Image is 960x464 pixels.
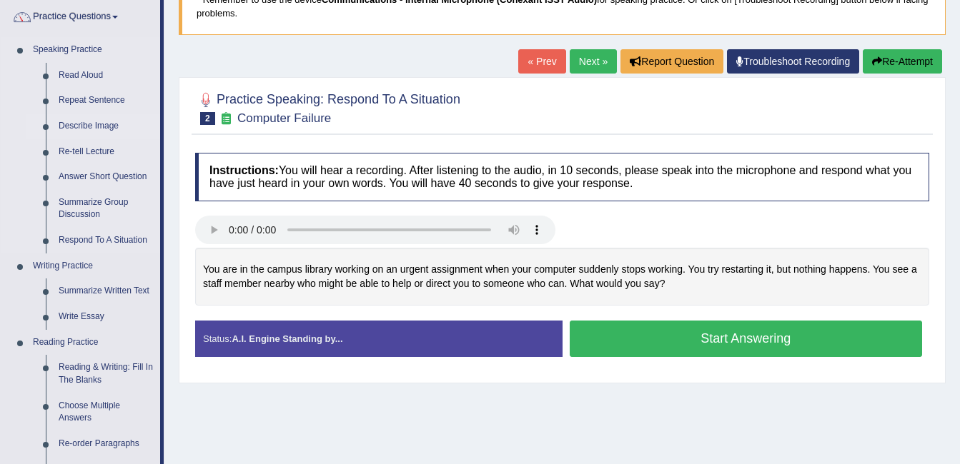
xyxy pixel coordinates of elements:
[26,330,160,355] a: Reading Practice
[52,139,160,165] a: Re-tell Lecture
[52,304,160,330] a: Write Essay
[52,355,160,393] a: Reading & Writing: Fill In The Blanks
[727,49,859,74] a: Troubleshoot Recording
[52,278,160,304] a: Summarize Written Text
[195,153,929,201] h4: You will hear a recording. After listening to the audio, in 10 seconds, please speak into the mic...
[570,49,617,74] a: Next »
[195,89,460,125] h2: Practice Speaking: Respond To A Situation
[26,253,160,279] a: Writing Practice
[237,111,331,125] small: Computer Failure
[195,248,929,306] div: You are in the campus library working on an urgent assignment when your computer suddenly stops w...
[570,321,923,357] button: Start Answering
[26,37,160,63] a: Speaking Practice
[52,228,160,253] a: Respond To A Situation
[52,190,160,228] a: Summarize Group Discussion
[518,49,565,74] a: « Prev
[52,114,160,139] a: Describe Image
[863,49,942,74] button: Re-Attempt
[52,164,160,190] a: Answer Short Question
[200,112,215,125] span: 2
[209,164,279,176] b: Instructions:
[219,112,234,126] small: Exam occurring question
[52,63,160,89] a: Read Aloud
[52,88,160,114] a: Repeat Sentence
[52,431,160,457] a: Re-order Paragraphs
[52,393,160,431] a: Choose Multiple Answers
[232,333,342,344] strong: A.I. Engine Standing by...
[620,49,723,74] button: Report Question
[195,321,563,357] div: Status:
